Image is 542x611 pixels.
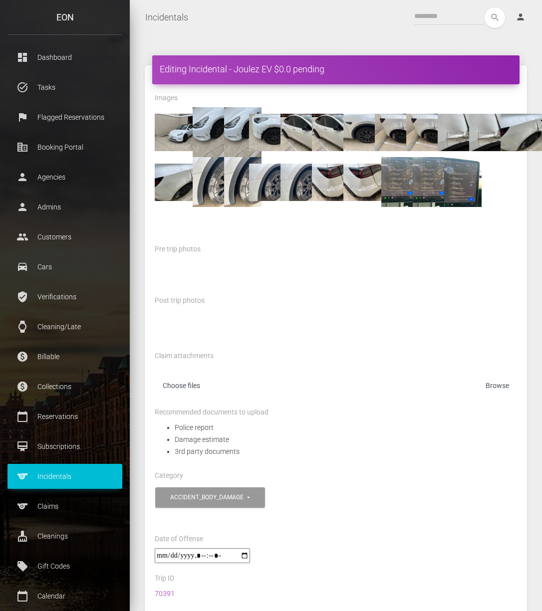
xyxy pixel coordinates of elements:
img: IMG_4258.jpg [312,107,362,157]
a: calendar_today Calendar [7,584,122,609]
label: Post trip photos [155,296,205,306]
img: IMG_4255.jpg [155,107,205,157]
a: card_membership Subscriptions [7,434,122,459]
p: Cars [15,259,115,274]
img: IMG_4275.jpg [406,157,456,207]
img: IMG_4265%20(1).jpg [312,157,362,207]
a: dashboard Dashboard [7,45,122,70]
label: Images [155,93,178,103]
a: task_alt Tasks [7,75,122,100]
img: IMG_4265.jpg [343,157,393,207]
p: Cleanings [15,529,115,544]
a: drive_eta Cars [7,254,122,279]
p: Reservations [15,409,115,424]
label: Claim attachments [155,351,214,361]
a: verified_user Verifications [7,284,122,309]
a: person [508,7,535,27]
p: Tasks [15,80,115,95]
a: sports Claims [7,494,122,519]
a: person Agencies [7,165,122,190]
li: Damage estimate [175,433,517,445]
label: Category [155,471,183,481]
a: person Admins [7,195,122,219]
a: corporate_fare Booking Portal [7,135,122,160]
img: IMG_4264.jpg [280,157,330,207]
li: 3rd party documents [175,445,517,457]
button: search [485,7,505,28]
a: 70391 [155,590,175,598]
p: Booking Portal [15,140,115,155]
label: Recommended documents to upload [155,407,269,417]
img: IMG_4256%20(1).jpg [186,107,236,157]
img: IMG_4263%20(1).jpg [186,157,236,207]
img: IMG_4258%20(1).jpg [280,107,330,157]
label: Pre trip photos [155,244,201,254]
img: IMG_4261.jpg [469,107,519,157]
i: person [516,12,526,22]
p: Billable [15,349,115,364]
a: Incidentals [145,5,188,30]
p: Admins [15,200,115,214]
img: IMG_4264%20(1).jpg [249,157,299,207]
a: paid Billable [7,344,122,369]
a: watch Cleaning/Late [7,314,122,339]
a: people Customers [7,224,122,249]
img: IMG_4263.jpg [218,157,268,207]
img: IMG_4260.jpg [406,107,456,157]
p: Incidentals [15,469,115,484]
img: IMG_4261%20(1).jpg [438,107,488,157]
p: Subscriptions [15,439,115,454]
h4: Editing Incidental - Joulez EV $0.0 pending [160,63,512,75]
img: IMG_4276.jpg [438,157,488,207]
p: Customers [15,229,115,244]
img: IMG_4259.jpg [343,107,393,157]
p: Gift Codes [15,559,115,574]
img: IMG_4275%20(1).jpg [375,157,425,207]
p: Dashboard [15,50,115,65]
img: IMG_4257.jpg [249,107,299,157]
p: Claims [15,499,115,514]
p: Calendar [15,589,115,604]
button: accident_body_damage [155,487,265,508]
a: sports Incidentals [7,464,122,489]
label: Choose files [155,377,517,398]
label: Trip ID [155,574,174,584]
li: Police report [175,421,517,433]
a: local_offer Gift Codes [7,554,122,579]
p: Flagged Reservations [15,110,115,125]
p: Collections [15,379,115,394]
p: Agencies [15,170,115,185]
a: flag Flagged Reservations [7,105,122,130]
img: IMG_4262.jpg [155,157,205,207]
img: IMG_4260%20(1).jpg [375,107,425,157]
a: cleaning_services Cleanings [7,524,122,549]
p: Verifications [15,289,115,304]
a: paid Collections [7,374,122,399]
img: IMG_4256.jpg [218,107,268,157]
a: calendar_today Reservations [7,404,122,429]
p: Cleaning/Late [15,319,115,334]
label: Date of Offense [155,534,203,544]
div: accident_body_damage [170,493,246,502]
